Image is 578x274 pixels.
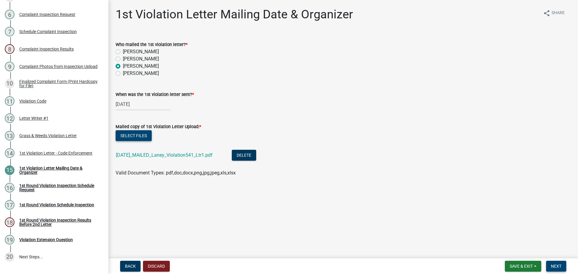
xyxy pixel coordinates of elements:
[19,79,99,88] div: Finalized Complaint Form (Print Hardcopy for File)
[505,261,541,272] button: Save & Exit
[5,183,14,192] div: 16
[5,44,14,54] div: 8
[546,261,566,272] button: Next
[5,96,14,106] div: 11
[120,261,141,272] button: Back
[5,79,14,88] div: 10
[19,151,92,155] div: 1st Violation Letter - Code Enforcement
[5,10,14,19] div: 6
[19,218,99,226] div: 1st Round Violation Inspection Results Before 2nd Letter
[232,153,256,159] wm-modal-confirm: Delete Document
[19,29,77,34] div: Schedule Complaint Inspection
[123,55,159,63] label: [PERSON_NAME]
[116,43,188,47] label: Who mailed the 1st violation letter?
[552,10,565,17] span: Share
[116,125,201,129] label: Mailed copy of 1st Violation Letter Upload:
[116,130,152,141] button: Select files
[19,47,74,51] div: Complaint Inspection Results
[538,7,570,19] button: shareShare
[5,235,14,245] div: 19
[5,200,14,210] div: 17
[143,261,170,272] button: Discard
[116,98,171,110] input: mm/dd/yyyy
[19,238,73,242] div: Violation Extension Question
[19,134,77,138] div: Grass & Weeds Violation Letter
[123,63,159,70] label: [PERSON_NAME]
[5,252,14,262] div: 20
[5,62,14,71] div: 9
[116,7,353,22] h1: 1st Violation Letter Mailing Date & Organizer
[19,12,75,17] div: Complaint Inspection Request
[123,48,159,55] label: [PERSON_NAME]
[5,165,14,175] div: 15
[116,93,194,97] label: When was the 1st violation letter sent?
[19,64,98,69] div: Complaint Photos from Inspection Upload
[5,27,14,36] div: 7
[116,170,236,176] span: Valid Document Types: pdf,doc,docx,png,jpg,jpeg,xls,xlsx
[116,152,213,158] a: [DATE]_MAILED_Laney_Violation541_Ltr1.pdf
[543,10,550,17] i: share
[232,150,256,161] button: Delete
[5,113,14,123] div: 12
[5,217,14,227] div: 18
[510,264,533,269] span: Save & Exit
[19,166,99,174] div: 1st Violation Letter Mailing Date & Organizer
[123,70,159,77] label: [PERSON_NAME]
[551,264,561,269] span: Next
[19,183,99,192] div: 1st Round Violation Inspection Schedule Request
[19,99,46,103] div: Violation Code
[5,148,14,158] div: 14
[5,131,14,140] div: 13
[19,203,94,207] div: 1st Round Violation Schedule Inspection
[19,116,48,120] div: Letter Writer #1
[125,264,136,269] span: Back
